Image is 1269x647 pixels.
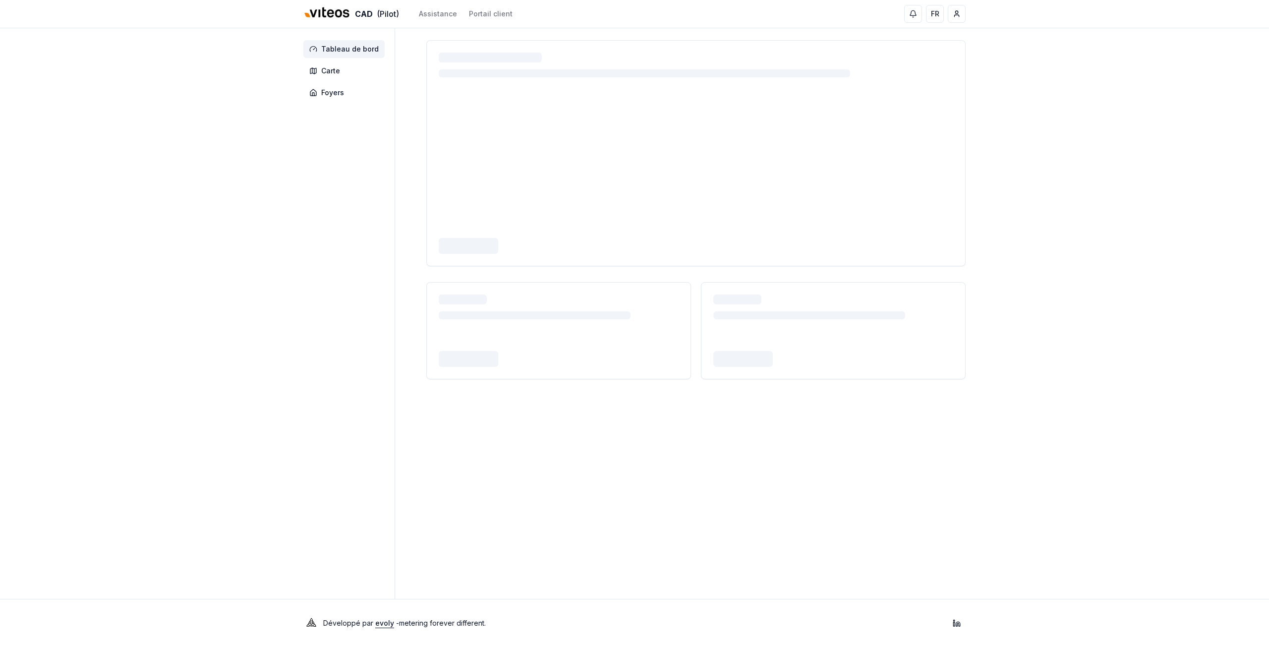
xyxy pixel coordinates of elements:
[303,615,319,631] img: Evoly Logo
[321,44,379,54] span: Tableau de bord
[303,40,389,58] a: Tableau de bord
[931,9,939,19] span: FR
[303,3,399,25] a: CAD(Pilot)
[469,9,513,19] a: Portail client
[355,8,373,20] span: CAD
[926,5,944,23] button: FR
[303,84,389,102] a: Foyers
[303,62,389,80] a: Carte
[303,1,351,25] img: Viteos - CAD Logo
[419,9,457,19] a: Assistance
[323,616,486,630] p: Développé par - metering forever different .
[375,619,394,627] a: evoly
[377,8,399,20] span: (Pilot)
[321,66,340,76] span: Carte
[321,88,344,98] span: Foyers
